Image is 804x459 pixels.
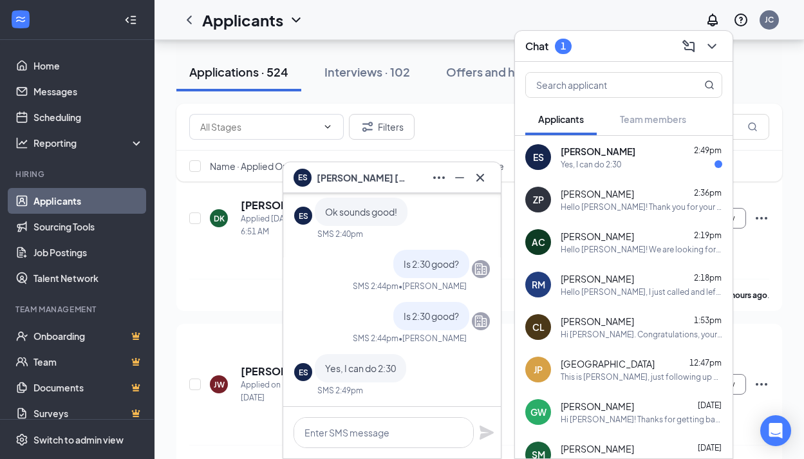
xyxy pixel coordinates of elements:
div: Switch to admin view [33,433,124,446]
div: RM [532,278,545,291]
span: [DATE] [698,443,722,453]
span: [GEOGRAPHIC_DATA] [561,357,655,370]
div: JP [534,363,543,376]
div: SMS 2:49pm [317,385,363,396]
span: 2:19pm [694,230,722,240]
div: AC [532,236,545,248]
svg: ChevronLeft [182,12,197,28]
div: SMS 2:44pm [353,333,398,344]
svg: Settings [15,433,28,446]
div: DK [214,213,225,224]
span: 12:47pm [689,358,722,368]
div: Applied on [DATE] [241,379,306,404]
div: Open Intercom Messenger [760,415,791,446]
svg: Company [473,261,489,277]
div: Hello [PERSON_NAME]! Thank you for your interest in joining our team at DERU! I just called and l... [561,201,722,212]
span: Job posting [409,160,458,173]
span: [PERSON_NAME] [561,442,634,455]
span: • [PERSON_NAME] [398,281,467,292]
input: All Stages [200,120,317,134]
a: SurveysCrown [33,400,144,426]
div: Hiring [15,169,141,180]
div: This is [PERSON_NAME], just following up about the in person interview, let me know when is conve... [561,371,722,382]
svg: Cross [472,170,488,185]
span: [PERSON_NAME] [561,400,634,413]
span: 2:49pm [694,145,722,155]
button: Ellipses [429,167,449,188]
a: Home [33,53,144,79]
div: 1 [561,41,566,52]
button: Filter Filters [349,114,415,140]
a: Messages [33,79,144,104]
svg: MagnifyingGlass [747,122,758,132]
span: [PERSON_NAME] [PERSON_NAME] [317,171,407,185]
a: TeamCrown [33,349,144,375]
span: 2:18pm [694,273,722,283]
div: Hi [PERSON_NAME]. Congratulations, your meeting with DERU Market for Production [PERSON_NAME] at ... [561,329,722,340]
svg: MagnifyingGlass [704,80,715,90]
div: GW [530,406,547,418]
div: Team Management [15,304,141,315]
span: Ok sounds good! [325,206,397,218]
div: Applications · 524 [189,64,288,80]
span: Name · Applied On [210,160,288,173]
div: Yes, I can do 2:30 [561,159,621,170]
div: CL [532,321,545,333]
a: Applicants [33,188,144,214]
h1: Applicants [202,9,283,31]
svg: Ellipses [431,170,447,185]
input: Search applicant [526,73,678,97]
span: Is 2:30 good? [404,310,459,322]
span: Score [478,160,504,173]
svg: Plane [479,425,494,440]
button: Cross [470,167,491,188]
svg: ComposeMessage [681,39,696,54]
div: Hello [PERSON_NAME], I just called and left a voicemail regarding your interest in joining our te... [561,286,722,297]
div: Hello [PERSON_NAME]! We are looking forward to it as well. See you [DATE] at 12:00pm at DERU! [PE... [561,244,722,255]
span: [PERSON_NAME] [561,315,634,328]
span: [PERSON_NAME] [561,145,635,158]
div: ZP [533,193,544,206]
a: Talent Network [33,265,144,291]
svg: QuestionInfo [733,12,749,28]
b: 8 hours ago [725,290,767,300]
div: ES [299,367,308,378]
div: Hi [PERSON_NAME]! Thanks for getting back to me! I am available to start [DATE] from 10:30 am to ... [561,414,722,425]
svg: Ellipses [754,377,769,392]
button: Minimize [449,167,470,188]
h5: [PERSON_NAME] [241,364,290,379]
h5: [PERSON_NAME] [241,198,290,212]
div: JC [765,14,774,25]
svg: Collapse [124,14,137,26]
span: Stage [341,160,366,173]
button: ComposeMessage [678,36,699,57]
svg: ChevronDown [323,122,333,132]
span: Is 2:30 good? [404,258,459,270]
span: Yes, I can do 2:30 [325,362,396,374]
a: Sourcing Tools [33,214,144,239]
span: 1:53pm [694,315,722,325]
div: JW [214,379,225,390]
h3: Chat [525,39,548,53]
svg: WorkstreamLogo [14,13,27,26]
svg: Notifications [705,12,720,28]
span: [PERSON_NAME] [561,272,634,285]
span: [PERSON_NAME] [561,187,634,200]
svg: Minimize [452,170,467,185]
div: Interviews · 102 [324,64,410,80]
span: 2:36pm [694,188,722,198]
span: • [PERSON_NAME] [398,333,467,344]
div: Offers and hires · 233 [446,64,564,80]
a: Scheduling [33,104,144,130]
span: [PERSON_NAME] [561,230,634,243]
svg: Company [473,314,489,329]
span: [DATE] [698,400,722,410]
div: SMS 2:44pm [353,281,398,292]
svg: Analysis [15,136,28,149]
a: DocumentsCrown [33,375,144,400]
svg: Ellipses [754,211,769,226]
div: Reporting [33,136,144,149]
a: OnboardingCrown [33,323,144,349]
